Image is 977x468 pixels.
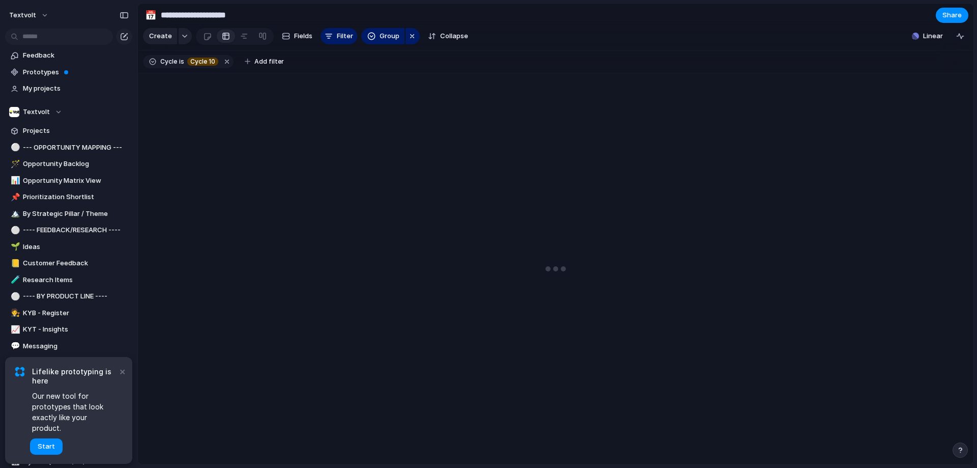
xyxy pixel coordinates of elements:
[9,159,19,169] button: 🪄
[5,81,132,96] a: My projects
[5,104,132,120] button: Textvolt
[5,272,132,288] div: 🧪Research Items
[11,225,18,236] div: ⚪
[9,10,36,20] span: textvolt
[11,274,18,286] div: 🧪
[9,225,19,235] button: ⚪
[177,56,186,67] button: is
[23,50,129,61] span: Feedback
[5,322,132,337] a: 📈KYT - Insights
[142,7,159,23] button: 📅
[23,209,129,219] span: By Strategic Pillar / Theme
[11,241,18,253] div: 🌱
[936,8,968,23] button: Share
[145,8,156,22] div: 📅
[11,324,18,336] div: 📈
[179,57,184,66] span: is
[32,367,117,386] span: Lifelike prototyping is here
[23,192,129,202] span: Prioritization Shortlist
[942,10,962,20] span: Share
[337,31,353,41] span: Filter
[23,143,129,153] span: --- OPPORTUNITY MAPPING ---
[361,28,405,44] button: Group
[11,191,18,203] div: 📌
[5,206,132,222] a: 🏔️By Strategic Pillar / Theme
[185,56,220,67] button: Cycle 10
[23,324,129,335] span: KYT - Insights
[9,308,19,318] button: 🧑‍⚖️
[11,307,18,319] div: 🧑‍⚖️
[380,31,399,41] span: Group
[5,7,54,23] button: textvolt
[11,208,18,219] div: 🏔️
[278,28,317,44] button: Fields
[5,289,132,304] a: ⚪---- BY PRODUCT LINE ----
[5,48,132,63] a: Feedback
[38,442,55,452] span: Start
[23,291,129,301] span: ---- BY PRODUCT LINE ----
[440,31,468,41] span: Collapse
[160,57,177,66] span: Cycle
[32,391,117,433] span: Our new tool for prototypes that look exactly like your product.
[908,29,947,44] button: Linear
[923,31,943,41] span: Linear
[11,158,18,170] div: 🪄
[5,256,132,271] a: 📒Customer Feedback
[11,340,18,352] div: 💬
[149,31,172,41] span: Create
[9,258,19,268] button: 📒
[11,142,18,153] div: ⚪
[5,189,132,205] a: 📌Prioritization Shortlist
[9,291,19,301] button: ⚪
[11,258,18,269] div: 📒
[23,84,129,94] span: My projects
[23,258,129,268] span: Customer Feedback
[23,126,129,136] span: Projects
[5,306,132,321] a: 🧑‍⚖️KYB - Register
[9,341,19,351] button: 💬
[254,57,284,66] span: Add filter
[424,28,472,44] button: Collapse
[30,438,63,455] button: Start
[5,123,132,139] a: Projects
[5,355,132,370] a: 📁CX Back Office
[23,341,129,351] span: Messaging
[5,156,132,172] a: 🪄Opportunity Backlog
[5,239,132,255] a: 🌱Ideas
[5,140,132,155] a: ⚪--- OPPORTUNITY MAPPING ---
[23,67,129,77] span: Prototypes
[9,176,19,186] button: 📊
[23,242,129,252] span: Ideas
[143,28,177,44] button: Create
[5,65,132,80] a: Prototypes
[23,176,129,186] span: Opportunity Matrix View
[5,223,132,238] a: ⚪---- FEEDBACK/RESEARCH ----
[11,291,18,302] div: ⚪
[5,339,132,354] a: 💬Messaging
[9,324,19,335] button: 📈
[9,143,19,153] button: ⚪
[294,31,312,41] span: Fields
[23,107,50,117] span: Textvolt
[23,159,129,169] span: Opportunity Backlog
[190,57,215,66] span: Cycle 10
[9,209,19,219] button: 🏔️
[23,225,129,235] span: ---- FEEDBACK/RESEARCH ----
[239,54,290,69] button: Add filter
[9,242,19,252] button: 🌱
[23,275,129,285] span: Research Items
[5,173,132,188] a: 📊Opportunity Matrix View
[9,275,19,285] button: 🧪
